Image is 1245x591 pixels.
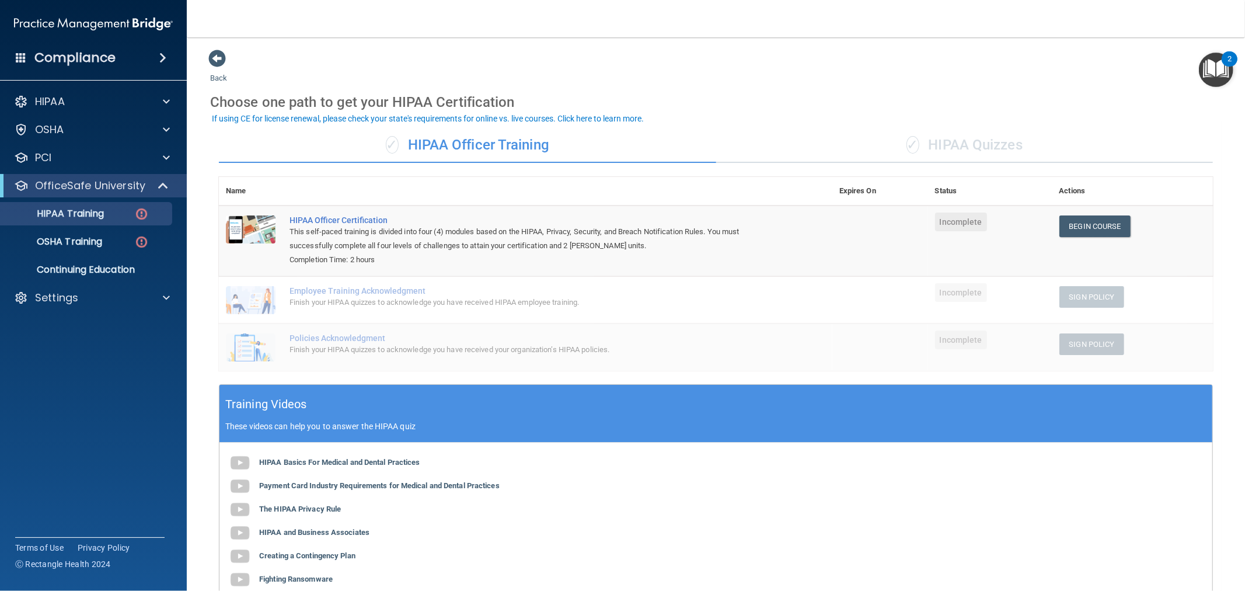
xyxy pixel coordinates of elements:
span: ✓ [906,136,919,154]
p: HIPAA Training [8,208,104,220]
div: Choose one path to get your HIPAA Certification [210,85,1222,119]
a: Settings [14,291,170,305]
div: Finish your HIPAA quizzes to acknowledge you have received your organization’s HIPAA policies. [290,343,774,357]
b: HIPAA Basics For Medical and Dental Practices [259,458,420,467]
p: OSHA [35,123,64,137]
a: Terms of Use [15,542,64,554]
b: Payment Card Industry Requirements for Medical and Dental Practices [259,481,500,490]
h4: Compliance [34,50,116,66]
b: The HIPAA Privacy Rule [259,505,341,513]
h5: Training Videos [225,394,307,415]
div: HIPAA Officer Training [219,128,716,163]
p: Settings [35,291,78,305]
img: gray_youtube_icon.38fcd6cc.png [228,545,252,568]
div: 2 [1227,59,1232,74]
span: Incomplete [935,283,987,302]
a: Privacy Policy [78,542,130,554]
div: If using CE for license renewal, please check your state's requirements for online vs. live cours... [212,114,644,123]
div: Completion Time: 2 hours [290,253,774,267]
th: Expires On [832,177,928,206]
div: HIPAA Quizzes [716,128,1213,163]
a: Begin Course [1059,215,1131,237]
button: Sign Policy [1059,333,1124,355]
p: PCI [35,151,51,165]
p: These videos can help you to answer the HIPAA quiz [225,422,1206,431]
span: Incomplete [935,213,987,231]
button: Sign Policy [1059,286,1124,308]
th: Name [219,177,283,206]
th: Status [928,177,1052,206]
div: This self-paced training is divided into four (4) modules based on the HIPAA, Privacy, Security, ... [290,225,774,253]
p: OSHA Training [8,236,102,248]
img: gray_youtube_icon.38fcd6cc.png [228,475,252,498]
div: Finish your HIPAA quizzes to acknowledge you have received HIPAA employee training. [290,295,774,310]
img: gray_youtube_icon.38fcd6cc.png [228,522,252,545]
div: Policies Acknowledgment [290,333,774,343]
a: HIPAA Officer Certification [290,215,774,225]
span: ✓ [386,136,399,154]
img: gray_youtube_icon.38fcd6cc.png [228,498,252,522]
a: Back [210,60,227,82]
a: OfficeSafe University [14,179,169,193]
img: danger-circle.6113f641.png [134,235,149,249]
p: Continuing Education [8,264,167,276]
b: HIPAA and Business Associates [259,528,369,537]
p: OfficeSafe University [35,179,145,193]
img: danger-circle.6113f641.png [134,207,149,221]
p: HIPAA [35,95,65,109]
a: HIPAA [14,95,170,109]
div: Employee Training Acknowledgment [290,286,774,295]
img: PMB logo [14,12,173,36]
img: gray_youtube_icon.38fcd6cc.png [228,451,252,475]
span: Ⓒ Rectangle Health 2024 [15,558,111,570]
button: If using CE for license renewal, please check your state's requirements for online vs. live cours... [210,113,646,124]
b: Creating a Contingency Plan [259,551,355,560]
a: OSHA [14,123,170,137]
span: Incomplete [935,331,987,349]
a: PCI [14,151,170,165]
b: Fighting Ransomware [259,575,333,583]
th: Actions [1052,177,1213,206]
button: Open Resource Center, 2 new notifications [1199,53,1233,87]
